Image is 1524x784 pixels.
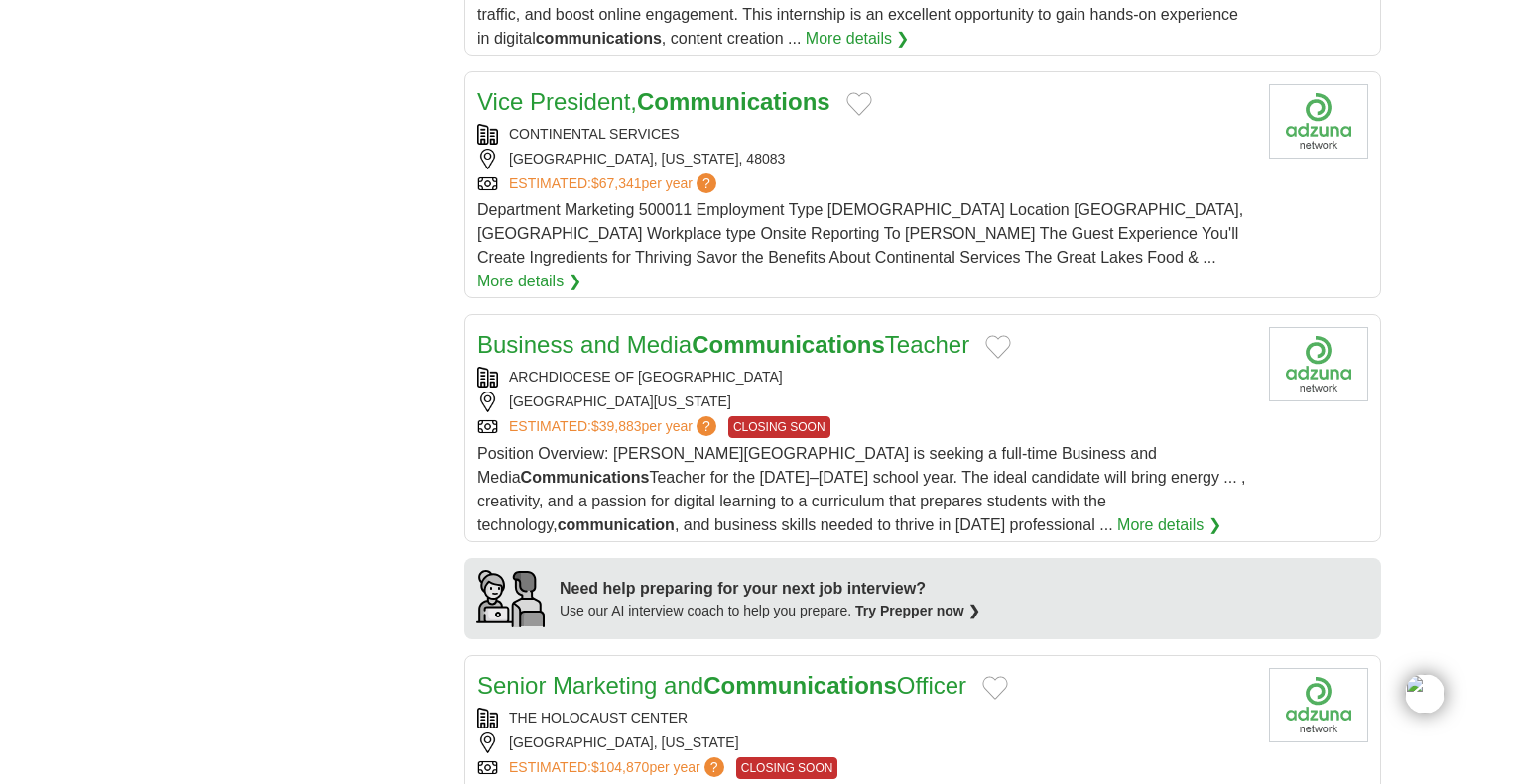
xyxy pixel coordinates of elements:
[521,469,650,486] strong: Communications
[692,331,885,358] strong: Communications
[985,335,1011,359] button: Add to favorite jobs
[560,577,980,601] div: Need help preparing for your next job interview?
[697,173,716,193] span: ?
[1269,84,1368,159] img: Company logo
[1117,513,1221,537] a: More details ❯
[477,445,1246,533] span: Position Overview: [PERSON_NAME][GEOGRAPHIC_DATA] is seeking a full-time Business and Media Teach...
[509,173,720,194] a: ESTIMATED:$67,341per year?
[477,392,1253,412] div: [GEOGRAPHIC_DATA][US_STATE]
[591,759,649,775] span: $104,870
[477,708,1253,728] div: THE HOLOCAUST CENTER
[477,88,830,115] a: Vice President,Communications
[697,416,716,436] span: ?
[846,92,872,116] button: Add to favorite jobs
[736,757,838,779] span: CLOSING SOON
[1269,668,1368,742] img: Company logo
[728,416,830,438] span: CLOSING SOON
[477,270,581,293] a: More details ❯
[477,331,969,358] a: Business and MediaCommunicationsTeacher
[591,175,642,191] span: $67,341
[477,672,966,699] a: Senior Marketing andCommunicationsOfficer
[591,418,642,434] span: $39,883
[509,757,728,779] a: ESTIMATED:$104,870per year?
[704,757,724,777] span: ?
[477,732,1253,753] div: [GEOGRAPHIC_DATA], [US_STATE]
[477,201,1243,266] span: Department Marketing 500011 Employment Type [DEMOGRAPHIC_DATA] Location [GEOGRAPHIC_DATA], [GEOGR...
[536,30,662,47] strong: communications
[558,516,675,533] strong: communication
[806,27,910,51] a: More details ❯
[855,603,980,618] a: Try Prepper now ❯
[982,676,1008,700] button: Add to favorite jobs
[509,369,783,385] a: ARCHDIOCESE OF [GEOGRAPHIC_DATA]
[509,416,720,438] a: ESTIMATED:$39,883per year?
[477,124,1253,145] div: CONTINENTAL SERVICES
[703,672,897,699] strong: Communications
[1269,327,1368,401] img: Archdiocese of Detroit logo
[637,88,830,115] strong: Communications
[560,601,980,621] div: Use our AI interview coach to help you prepare.
[477,149,1253,169] div: [GEOGRAPHIC_DATA], [US_STATE], 48083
